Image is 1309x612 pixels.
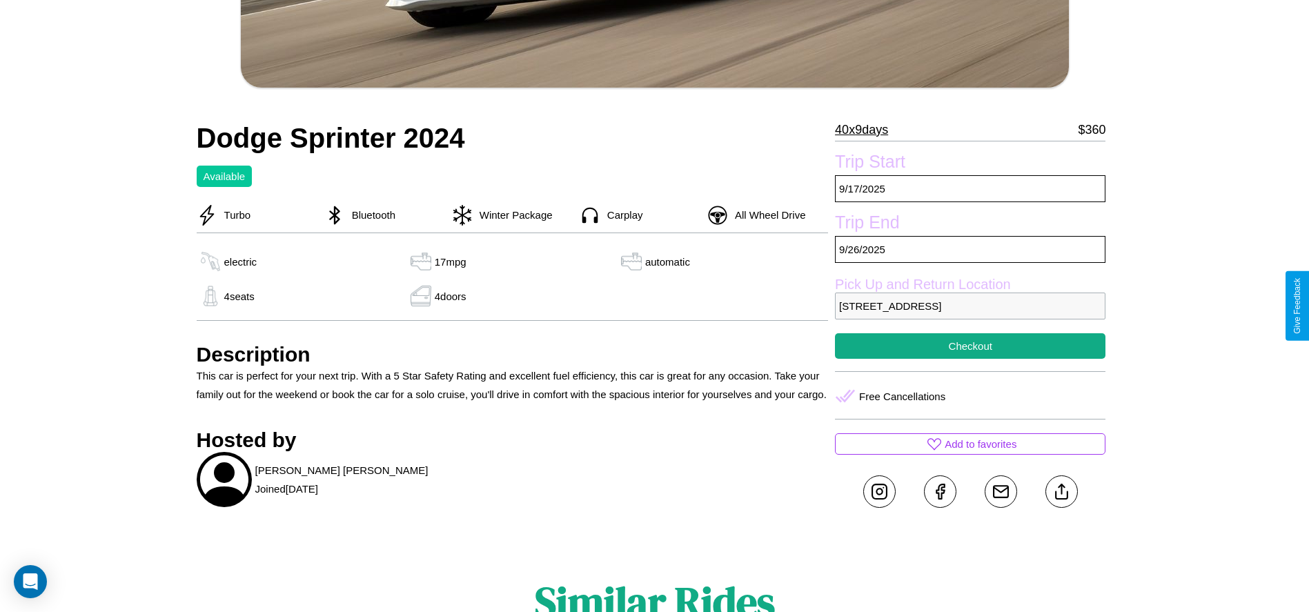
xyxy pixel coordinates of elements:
[197,251,224,272] img: gas
[407,251,435,272] img: gas
[835,333,1105,359] button: Checkout
[204,167,246,186] p: Available
[835,152,1105,175] label: Trip Start
[435,253,466,271] p: 17 mpg
[1078,119,1105,141] p: $ 360
[197,123,829,154] h2: Dodge Sprinter 2024
[945,435,1016,453] p: Add to favorites
[345,206,395,224] p: Bluetooth
[618,251,645,272] img: gas
[835,213,1105,236] label: Trip End
[835,119,888,141] p: 40 x 9 days
[14,565,47,598] div: Open Intercom Messenger
[1292,278,1302,334] div: Give Feedback
[197,366,829,404] p: This car is perfect for your next trip. With a 5 Star Safety Rating and excellent fuel efficiency...
[197,343,829,366] h3: Description
[835,433,1105,455] button: Add to favorites
[224,253,257,271] p: electric
[859,387,945,406] p: Free Cancellations
[835,293,1105,319] p: [STREET_ADDRESS]
[835,175,1105,202] p: 9 / 17 / 2025
[224,287,255,306] p: 4 seats
[728,206,806,224] p: All Wheel Drive
[197,286,224,306] img: gas
[835,236,1105,263] p: 9 / 26 / 2025
[197,428,829,452] h3: Hosted by
[473,206,553,224] p: Winter Package
[217,206,251,224] p: Turbo
[600,206,643,224] p: Carplay
[435,287,466,306] p: 4 doors
[255,461,429,480] p: [PERSON_NAME] [PERSON_NAME]
[645,253,690,271] p: automatic
[255,480,318,498] p: Joined [DATE]
[407,286,435,306] img: gas
[835,277,1105,293] label: Pick Up and Return Location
